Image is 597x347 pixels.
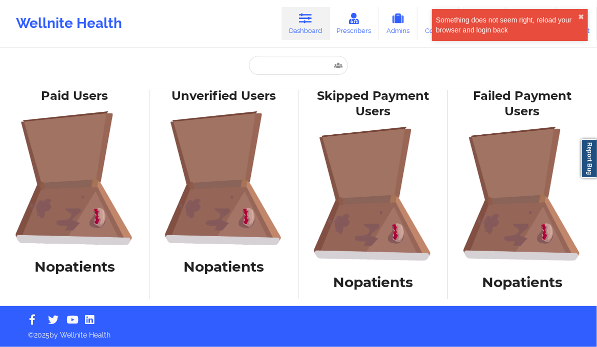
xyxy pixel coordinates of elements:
a: Dashboard [281,7,329,40]
a: Coaches [417,7,459,40]
a: Admins [378,7,417,40]
button: close [578,13,584,21]
div: Failed Payment Users [455,88,590,119]
div: Paid Users [7,88,142,104]
img: foRBiVDZMKwAAAAASUVORK5CYII= [305,126,441,262]
a: Report Bug [581,139,597,178]
h1: No patients [455,273,590,291]
div: Unverified Users [156,88,292,104]
h1: No patients [305,273,441,291]
a: Prescribers [329,7,379,40]
h1: No patients [156,258,292,276]
div: Skipped Payment Users [305,88,441,119]
p: © 2025 by Wellnite Health [21,323,576,340]
div: Something does not seem right, reload your browser and login back [436,15,578,35]
img: foRBiVDZMKwAAAAASUVORK5CYII= [7,111,142,246]
img: foRBiVDZMKwAAAAASUVORK5CYII= [455,126,590,262]
img: foRBiVDZMKwAAAAASUVORK5CYII= [156,111,292,246]
h1: No patients [7,258,142,276]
